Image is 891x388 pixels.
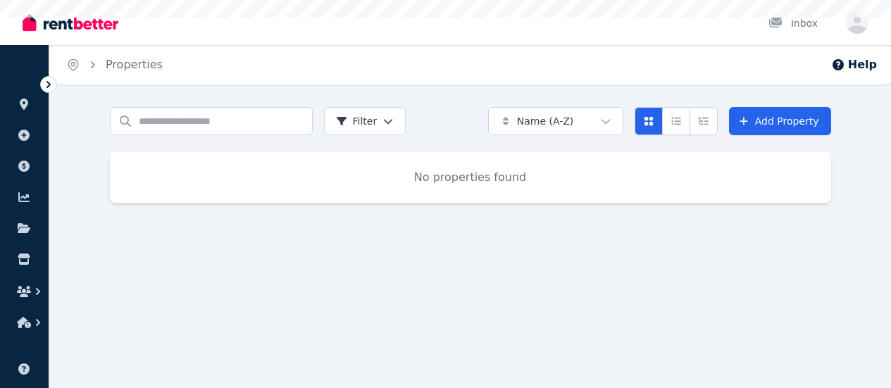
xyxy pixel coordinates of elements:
button: Name (A-Z) [488,107,623,135]
a: Properties [106,58,163,71]
button: Card view [635,107,663,135]
a: Add Property [729,107,831,135]
span: Filter [336,114,378,128]
div: View options [635,107,718,135]
button: Compact list view [662,107,690,135]
button: Help [831,56,877,73]
div: Inbox [768,16,818,30]
p: No properties found [127,169,814,186]
img: RentBetter [23,12,118,33]
button: Expanded list view [690,107,718,135]
button: Filter [324,107,406,135]
nav: Breadcrumb [49,45,180,85]
span: Name (A-Z) [517,114,574,128]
